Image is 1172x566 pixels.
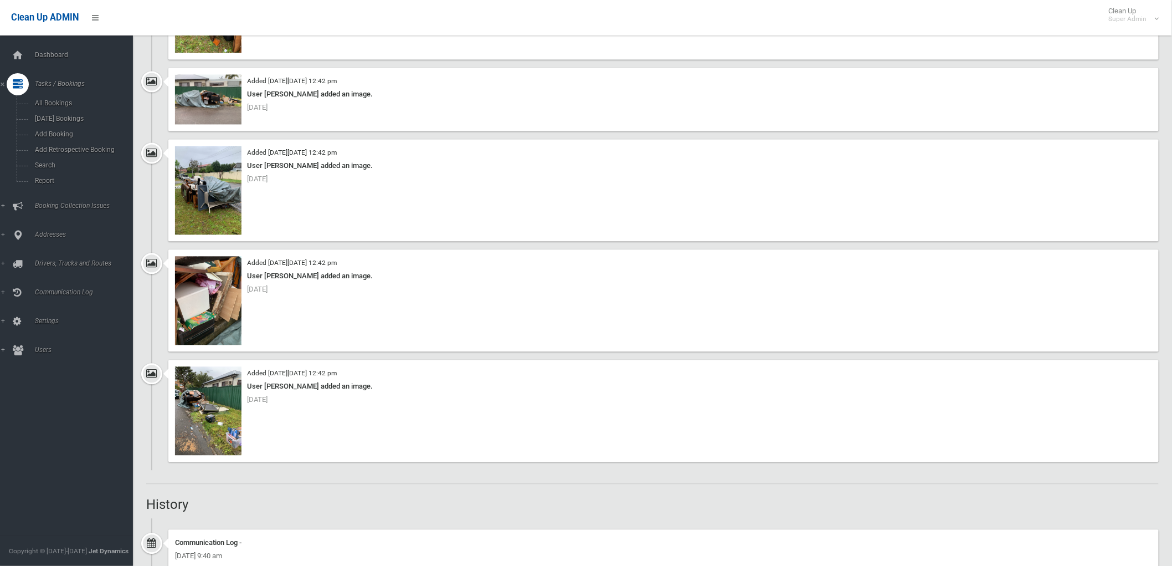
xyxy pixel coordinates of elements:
[175,256,241,345] img: IMG_3656.JPG
[146,497,1159,512] h2: History
[247,175,268,183] span: [DATE]
[32,288,142,296] span: Communication Log
[247,395,268,404] span: [DATE]
[175,269,1152,283] div: User [PERSON_NAME] added an image.
[9,547,87,555] span: Copyright © [DATE]-[DATE]
[175,159,1152,172] div: User [PERSON_NAME] added an image.
[89,547,128,555] strong: Jet Dynamics
[1103,7,1158,23] span: Clean Up
[175,549,1152,563] div: [DATE] 9:40 am
[247,285,268,293] span: [DATE]
[175,74,241,124] img: IMG_3651.JPG
[32,161,133,169] span: Search
[247,259,337,267] small: Added [DATE][DATE] 12:42 pm
[32,177,133,185] span: Report
[175,380,1152,393] div: User [PERSON_NAME] added an image.
[32,80,142,88] span: Tasks / Bookings
[32,317,142,325] span: Settings
[32,146,133,154] span: Add Retrospective Booking
[32,130,133,138] span: Add Booking
[1109,15,1147,23] small: Super Admin
[247,369,337,377] small: Added [DATE][DATE] 12:42 pm
[175,536,1152,549] div: Communication Log -
[32,115,133,123] span: [DATE] Bookings
[247,149,337,156] small: Added [DATE][DATE] 12:42 pm
[175,88,1152,101] div: User [PERSON_NAME] added an image.
[32,259,142,267] span: Drivers, Trucks and Routes
[32,346,142,354] span: Users
[11,12,79,23] span: Clean Up ADMIN
[175,366,241,455] img: IMG_3649.JPG
[247,77,337,85] small: Added [DATE][DATE] 12:42 pm
[247,103,268,111] span: [DATE]
[175,146,241,234] img: IMG_3652.JPG
[32,99,133,107] span: All Bookings
[32,51,142,59] span: Dashboard
[32,231,142,238] span: Addresses
[32,202,142,210] span: Booking Collection Issues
